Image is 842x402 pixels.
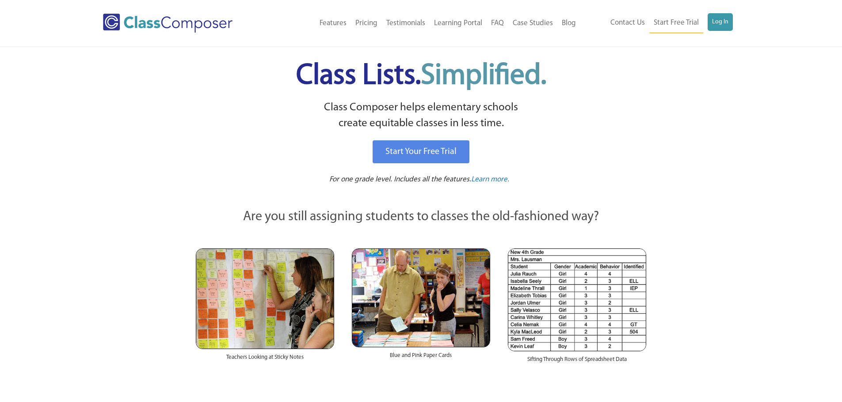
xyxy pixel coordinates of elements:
img: Class Composer [103,14,232,33]
a: Learn more. [471,174,509,185]
a: Testimonials [382,14,430,33]
img: Teachers Looking at Sticky Notes [196,248,334,349]
span: Simplified. [421,62,546,90]
p: Are you still assigning students to classes the old-fashioned way? [196,207,647,227]
span: Class Lists. [296,62,546,90]
img: Spreadsheets [508,248,646,351]
a: Learning Portal [430,14,487,33]
a: Start Free Trial [649,13,703,33]
div: Sifting Through Rows of Spreadsheet Data [508,351,646,372]
a: Features [315,14,351,33]
img: Blue and Pink Paper Cards [352,248,490,347]
a: Start Your Free Trial [373,140,469,163]
div: Blue and Pink Paper Cards [352,347,490,368]
span: For one grade level. Includes all the features. [329,176,471,183]
div: Teachers Looking at Sticky Notes [196,349,334,370]
a: Log In [708,13,733,31]
a: Pricing [351,14,382,33]
a: Contact Us [606,13,649,33]
span: Learn more. [471,176,509,183]
p: Class Composer helps elementary schools create equitable classes in less time. [194,100,648,132]
a: FAQ [487,14,508,33]
nav: Header Menu [269,14,580,33]
nav: Header Menu [580,13,733,33]
span: Start Your Free Trial [385,147,457,156]
a: Blog [557,14,580,33]
a: Case Studies [508,14,557,33]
